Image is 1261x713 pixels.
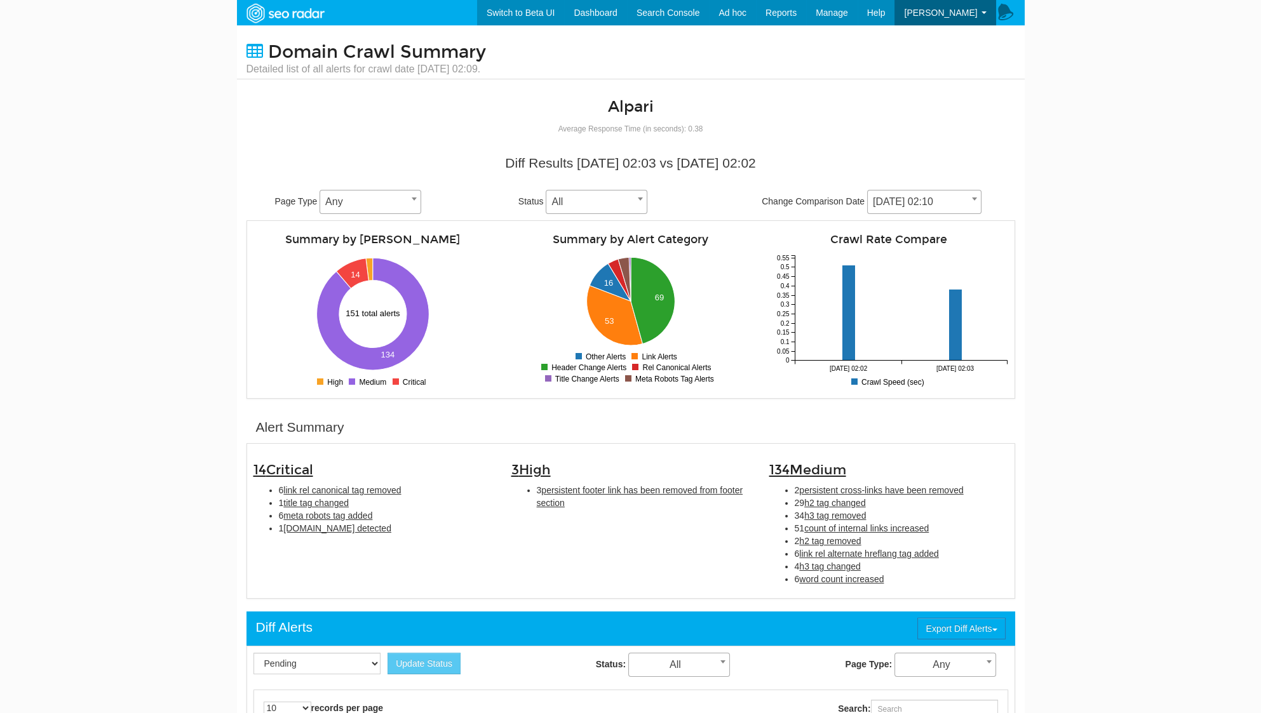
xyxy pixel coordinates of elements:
[629,656,729,674] span: All
[320,190,421,214] span: Any
[904,8,977,18] span: [PERSON_NAME]
[780,301,789,308] tspan: 0.3
[546,193,647,211] span: All
[780,338,789,345] tspan: 0.1
[780,320,789,327] tspan: 0.2
[795,484,1008,496] li: 2
[868,193,981,211] span: 09/01/2025 02:10
[275,196,318,206] span: Page Type
[718,8,746,18] span: Ad hoc
[777,292,790,299] tspan: 0.35
[795,522,1008,535] li: 51
[769,462,846,478] span: 134
[795,560,1008,573] li: 4
[637,8,700,18] span: Search Console
[246,62,486,76] small: Detailed list of all alerts for crawl date [DATE] 02:09.
[596,659,626,669] strong: Status:
[777,255,790,262] tspan: 0.55
[511,462,551,478] span: 3
[388,653,461,674] button: Update Status
[799,536,861,546] span: h2 tag removed
[829,365,867,372] tspan: [DATE] 02:02
[537,485,743,508] span: persistent footer link has been removed from footer section
[795,573,1008,585] li: 6
[518,196,544,206] span: Status
[346,309,400,318] text: 151 total alerts
[511,234,750,246] h4: Summary by Alert Category
[895,656,995,674] span: Any
[799,485,963,495] span: persistent cross-links have been removed
[283,523,391,533] span: [DOMAIN_NAME] detected
[917,618,1005,639] button: Export Diff Alerts
[279,522,492,535] li: 1
[780,283,789,290] tspan: 0.4
[537,484,750,509] li: 3
[283,485,401,495] span: link rel canonical tag removed
[804,498,866,508] span: h2 tag changed
[241,2,329,25] img: SEORadar
[519,462,551,478] span: High
[279,484,492,496] li: 6
[762,196,865,206] span: Change Comparison Date
[799,561,861,571] span: h3 tag changed
[628,653,730,677] span: All
[1180,675,1248,707] iframe: Opens a widget where you can find more information
[867,8,886,18] span: Help
[894,653,996,677] span: Any
[558,124,703,133] small: Average Response Time (in seconds): 0.38
[780,263,789,270] tspan: 0.5
[279,496,492,509] li: 1
[607,97,653,116] a: Alpari
[256,618,313,637] div: Diff Alerts
[283,510,372,521] span: meta robots tag added
[804,523,929,533] span: count of internal links increased
[253,462,313,478] span: 14
[795,535,1008,547] li: 2
[795,547,1008,560] li: 6
[777,310,790,317] tspan: 0.25
[785,357,789,364] tspan: 0
[777,273,790,280] tspan: 0.45
[266,462,313,478] span: Critical
[765,8,797,18] span: Reports
[845,659,892,669] strong: Page Type:
[777,329,790,336] tspan: 0.15
[268,41,486,63] span: Domain Crawl Summary
[279,509,492,522] li: 6
[790,462,846,478] span: Medium
[283,498,349,508] span: title tag changed
[320,193,421,211] span: Any
[804,510,866,521] span: h3 tag removed
[769,234,1008,246] h4: Crawl Rate Compare
[777,348,790,355] tspan: 0.05
[816,8,848,18] span: Manage
[546,190,647,214] span: All
[799,574,884,584] span: word count increased
[256,418,344,437] div: Alert Summary
[936,365,974,372] tspan: [DATE] 02:03
[256,154,1006,173] div: Diff Results [DATE] 02:03 vs [DATE] 02:02
[795,509,1008,522] li: 34
[799,549,938,559] span: link rel alternate hreflang tag added
[253,234,492,246] h4: Summary by [PERSON_NAME]
[867,190,981,214] span: 09/01/2025 02:10
[795,496,1008,509] li: 29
